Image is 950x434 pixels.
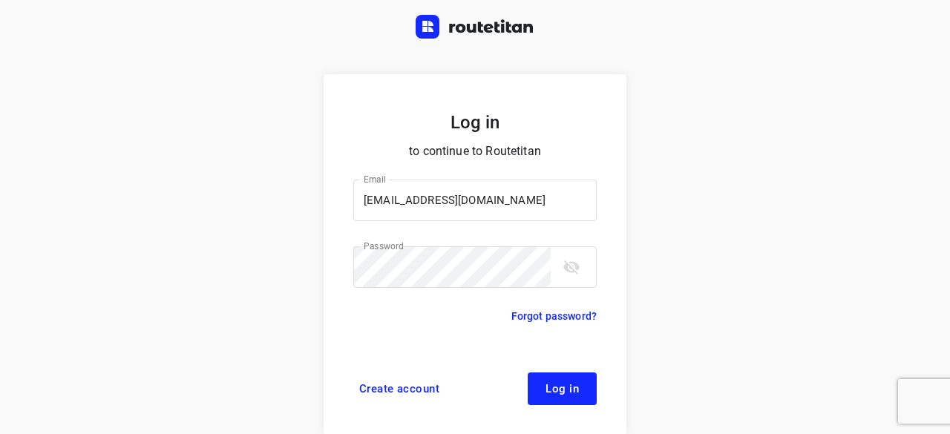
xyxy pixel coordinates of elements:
button: Log in [528,372,597,405]
span: Log in [546,383,579,395]
h5: Log in [353,110,597,135]
a: Create account [353,372,445,405]
img: Routetitan [416,15,534,39]
button: toggle password visibility [557,252,586,282]
p: to continue to Routetitan [353,141,597,162]
a: Forgot password? [511,307,597,325]
a: Routetitan [416,15,534,42]
span: Create account [359,383,439,395]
